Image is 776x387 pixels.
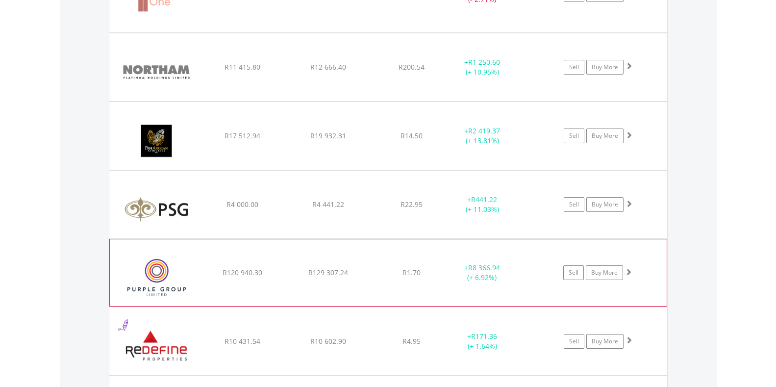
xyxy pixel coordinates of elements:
div: + (+ 13.81%) [446,126,520,146]
img: EQU.ZA.NPH.png [114,46,199,99]
a: Sell [564,60,584,75]
div: + (+ 6.92%) [445,263,519,283]
a: Buy More [586,265,623,280]
span: R129 307.24 [308,268,348,277]
img: EQU.ZA.KST.png [114,183,199,236]
span: R19 932.31 [310,131,346,140]
a: Buy More [586,334,624,349]
a: Buy More [586,129,624,143]
span: R4 000.00 [226,200,258,209]
span: R2 419.37 [468,126,500,135]
img: EQU.ZA.PPE.png [115,252,199,304]
span: R12 666.40 [310,62,346,72]
a: Sell [564,129,584,143]
span: R11 415.80 [225,62,260,72]
a: Buy More [586,60,624,75]
span: R171.36 [471,332,497,341]
span: R10 431.54 [225,336,260,346]
span: R200.54 [399,62,425,72]
a: Sell [564,334,584,349]
span: R441.22 [471,195,497,204]
span: R10 602.90 [310,336,346,346]
span: R17 512.94 [225,131,260,140]
div: + (+ 11.03%) [446,195,520,214]
span: R120 940.30 [223,268,262,277]
a: Sell [563,265,584,280]
img: EQU.ZA.RDF.png [114,319,199,372]
span: R22.95 [401,200,423,209]
span: R1.70 [402,268,421,277]
span: R8 366.94 [468,263,500,272]
span: R14.50 [401,131,423,140]
a: Sell [564,197,584,212]
span: R1 250.60 [468,57,500,67]
div: + (+ 1.64%) [446,332,520,351]
a: Buy More [586,197,624,212]
img: EQU.ZA.PAN.png [114,114,199,167]
span: R4 441.22 [312,200,344,209]
span: R4.95 [402,336,421,346]
div: + (+ 10.95%) [446,57,520,77]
